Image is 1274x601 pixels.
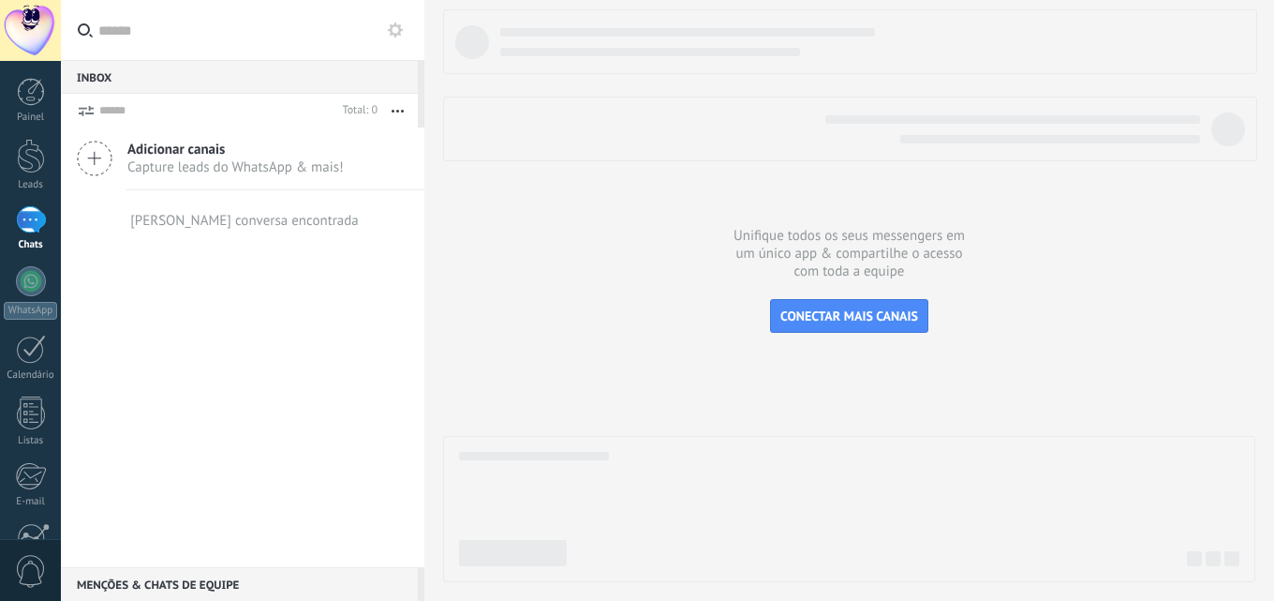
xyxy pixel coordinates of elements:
[770,299,928,333] button: CONECTAR MAIS CANAIS
[4,369,58,382] div: Calendário
[4,179,58,191] div: Leads
[335,101,378,120] div: Total: 0
[4,239,58,251] div: Chats
[127,141,344,158] span: Adicionar canais
[4,435,58,447] div: Listas
[61,60,418,94] div: Inbox
[4,302,57,320] div: WhatsApp
[780,308,918,324] span: CONECTAR MAIS CANAIS
[130,212,359,230] div: [PERSON_NAME] conversa encontrada
[4,496,58,508] div: E-mail
[4,112,58,124] div: Painel
[127,158,344,176] span: Capture leads do WhatsApp & mais!
[61,567,418,601] div: Menções & Chats de equipe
